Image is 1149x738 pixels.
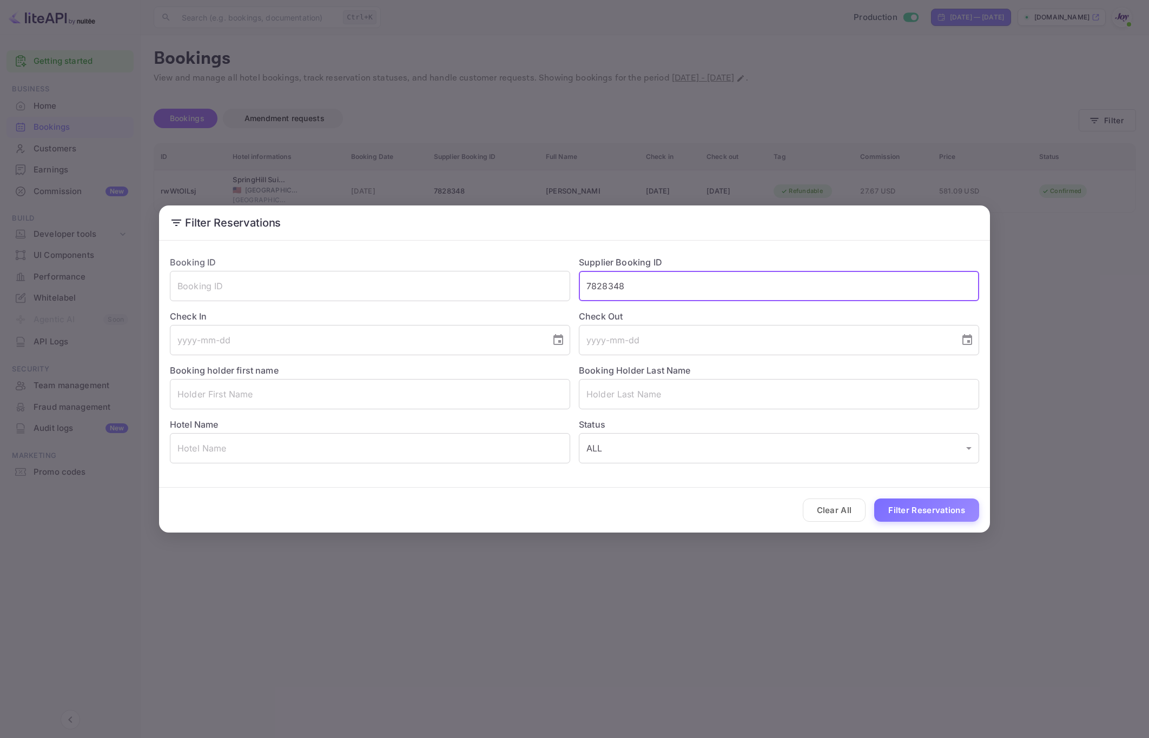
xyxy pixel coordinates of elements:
label: Booking Holder Last Name [579,365,691,376]
input: Holder First Name [170,379,570,409]
input: yyyy-mm-dd [579,325,952,355]
button: Filter Reservations [874,498,979,522]
label: Supplier Booking ID [579,257,662,268]
label: Hotel Name [170,419,219,430]
button: Choose date [956,329,978,351]
input: yyyy-mm-dd [170,325,543,355]
label: Status [579,418,979,431]
label: Booking ID [170,257,216,268]
label: Booking holder first name [170,365,279,376]
input: Supplier Booking ID [579,271,979,301]
label: Check Out [579,310,979,323]
h2: Filter Reservations [159,205,990,240]
input: Holder Last Name [579,379,979,409]
input: Booking ID [170,271,570,301]
label: Check In [170,310,570,323]
button: Choose date [547,329,569,351]
div: ALL [579,433,979,463]
button: Clear All [803,498,866,522]
input: Hotel Name [170,433,570,463]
